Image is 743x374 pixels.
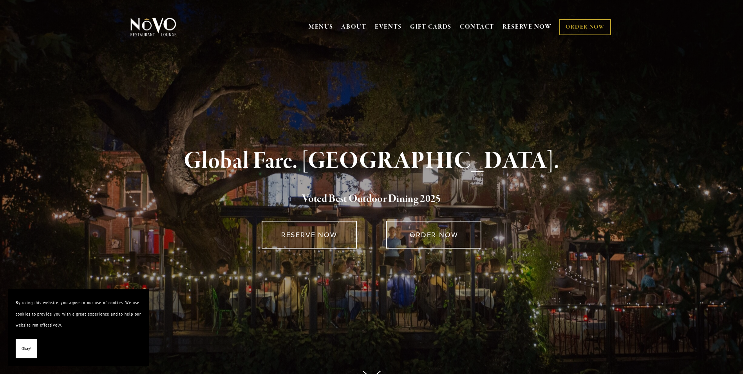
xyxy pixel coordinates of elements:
a: RESERVE NOW [503,20,552,34]
span: Okay! [22,343,31,354]
a: GIFT CARDS [410,20,452,34]
a: MENUS [309,23,333,31]
img: Novo Restaurant &amp; Lounge [129,17,178,37]
strong: Global Fare. [GEOGRAPHIC_DATA]. [184,146,559,176]
button: Okay! [16,339,37,359]
a: CONTACT [460,20,494,34]
a: ORDER NOW [559,19,611,35]
h2: 5 [143,191,600,207]
a: EVENTS [375,23,402,31]
p: By using this website, you agree to our use of cookies. We use cookies to provide you with a grea... [16,297,141,331]
a: ABOUT [341,23,367,31]
section: Cookie banner [8,289,149,366]
a: Voted Best Outdoor Dining 202 [302,192,436,207]
a: RESERVE NOW [262,221,357,249]
a: ORDER NOW [386,221,481,249]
